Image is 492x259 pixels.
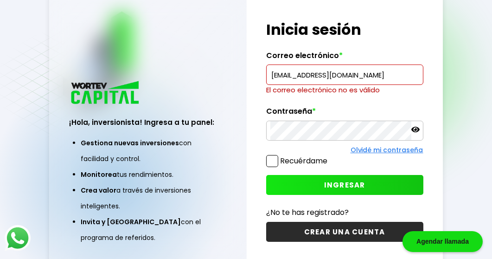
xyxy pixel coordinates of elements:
[266,51,423,65] label: Correo electrónico
[81,182,215,214] li: a través de inversiones inteligentes.
[266,207,423,242] a: ¿No te has registrado?CREAR UNA CUENTA
[81,135,215,167] li: con facilidad y control.
[266,222,423,242] button: CREAR UNA CUENTA
[81,138,179,148] span: Gestiona nuevas inversiones
[266,107,423,121] label: Contraseña
[81,167,215,182] li: tus rendimientos.
[81,217,181,227] span: Invita y [GEOGRAPHIC_DATA]
[69,117,226,128] h3: ¡Hola, inversionista! Ingresa a tu panel:
[351,145,423,155] a: Olvidé mi contraseña
[266,207,423,218] p: ¿No te has registrado?
[5,225,31,251] img: logos_whatsapp-icon.242b2217.svg
[81,186,116,195] span: Crea valor
[81,170,117,179] span: Monitorea
[69,80,142,107] img: logo_wortev_capital
[266,85,423,95] p: El correo electrónico no es válido
[266,19,423,41] h1: Inicia sesión
[270,65,419,84] input: hola@wortev.capital
[403,231,483,252] div: Agendar llamada
[280,155,327,166] label: Recuérdame
[81,214,215,246] li: con el programa de referidos.
[324,180,365,190] span: INGRESAR
[266,175,423,195] button: INGRESAR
